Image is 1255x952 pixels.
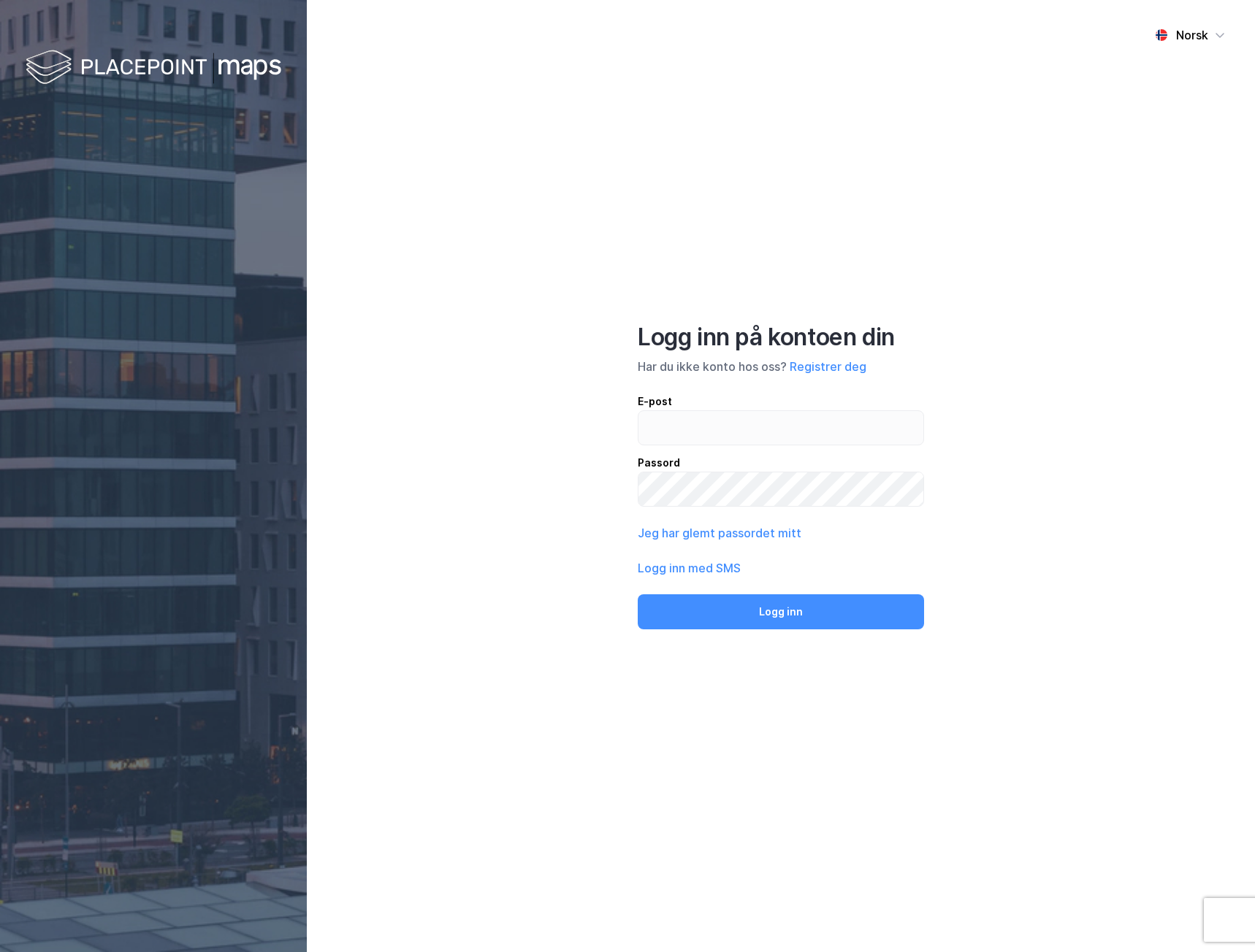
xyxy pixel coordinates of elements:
iframe: Chat Widget [1182,882,1255,952]
div: Passord [638,454,924,472]
button: Logg inn med SMS [638,559,741,577]
div: Har du ikke konto hos oss? [638,358,924,375]
button: Registrer deg [790,358,866,375]
div: Norsk [1176,26,1208,44]
div: Logg inn på kontoen din [638,323,924,352]
div: E-post [638,393,924,410]
button: Jeg har glemt passordet mitt [638,524,801,542]
button: Logg inn [638,594,924,629]
img: logo-white.f07954bde2210d2a523dddb988cd2aa7.svg [26,47,281,90]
